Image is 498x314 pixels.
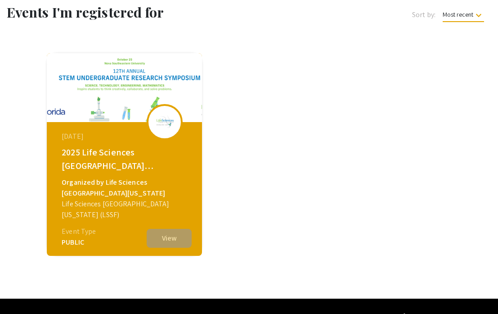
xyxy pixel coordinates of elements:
[7,4,284,20] h1: Events I'm registered for
[62,226,96,237] div: Event Type
[62,237,96,248] div: PUBLIC
[7,273,38,307] iframe: Chat
[47,53,202,122] img: lssfsymposium2025_eventCoverPhoto_1a8ef6__thumb.png
[62,131,189,142] div: [DATE]
[147,229,192,248] button: View
[412,9,435,20] span: Sort by:
[435,6,491,23] button: Most recent
[62,146,189,173] div: 2025 Life Sciences [GEOGRAPHIC_DATA][US_STATE] STEM Undergraduate Symposium
[62,177,189,199] div: Organized by Life Sciences [GEOGRAPHIC_DATA][US_STATE]
[151,112,178,132] img: lssfsymposium2025_eventLogo_bcd7ce_.png
[62,199,189,220] div: Life Sciences [GEOGRAPHIC_DATA][US_STATE] (LSSF)
[473,10,484,21] mat-icon: keyboard_arrow_down
[443,10,484,22] span: Most recent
